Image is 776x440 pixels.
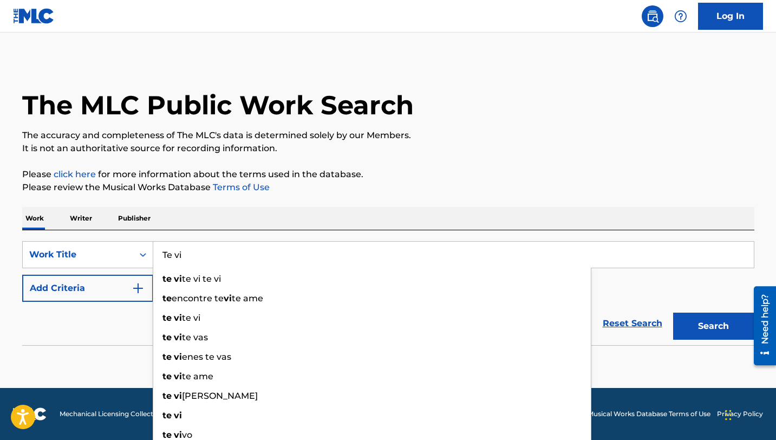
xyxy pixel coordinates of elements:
p: Writer [67,207,95,230]
a: Reset Search [597,312,668,335]
a: Log In [698,3,763,30]
p: Publisher [115,207,154,230]
a: Terms of Use [211,182,270,192]
strong: vi [174,332,182,342]
img: help [674,10,687,23]
span: te vi te vi [182,274,221,284]
strong: vi [174,410,182,420]
strong: te [162,274,172,284]
p: The accuracy and completeness of The MLC's data is determined solely by our Members. [22,129,754,142]
strong: vi [174,313,182,323]
span: [PERSON_NAME] [182,391,258,401]
strong: te [162,430,172,440]
a: click here [54,169,96,179]
button: Search [673,313,754,340]
strong: te [162,293,172,303]
p: Work [22,207,47,230]
img: MLC Logo [13,8,55,24]
strong: vi [174,371,182,381]
strong: vi [174,274,182,284]
span: te ame [232,293,263,303]
span: encontre te [172,293,224,303]
a: Public Search [642,5,663,27]
p: Please for more information about the terms used in the database. [22,168,754,181]
p: It is not an authoritative source for recording information. [22,142,754,155]
span: vo [182,430,192,440]
div: Work Title [29,248,127,261]
a: Privacy Policy [717,409,763,419]
span: Mechanical Licensing Collective © 2025 [60,409,185,419]
h1: The MLC Public Work Search [22,89,414,121]
strong: te [162,410,172,420]
strong: vi [174,430,182,440]
span: te vi [182,313,200,323]
strong: vi [224,293,232,303]
button: Add Criteria [22,275,153,302]
strong: te [162,371,172,381]
span: enes te vas [182,352,231,362]
strong: te [162,313,172,323]
iframe: Resource Center [746,282,776,369]
form: Search Form [22,241,754,345]
img: search [646,10,659,23]
strong: te [162,332,172,342]
span: te vas [182,332,208,342]
div: Help [670,5,692,27]
strong: te [162,391,172,401]
a: Musical Works Database Terms of Use [588,409,710,419]
iframe: Chat Widget [722,388,776,440]
strong: vi [174,391,182,401]
span: te ame [182,371,213,381]
div: Drag [725,399,732,431]
p: Please review the Musical Works Database [22,181,754,194]
strong: te [162,352,172,362]
strong: vi [174,352,182,362]
img: logo [13,407,47,420]
img: 9d2ae6d4665cec9f34b9.svg [132,282,145,295]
